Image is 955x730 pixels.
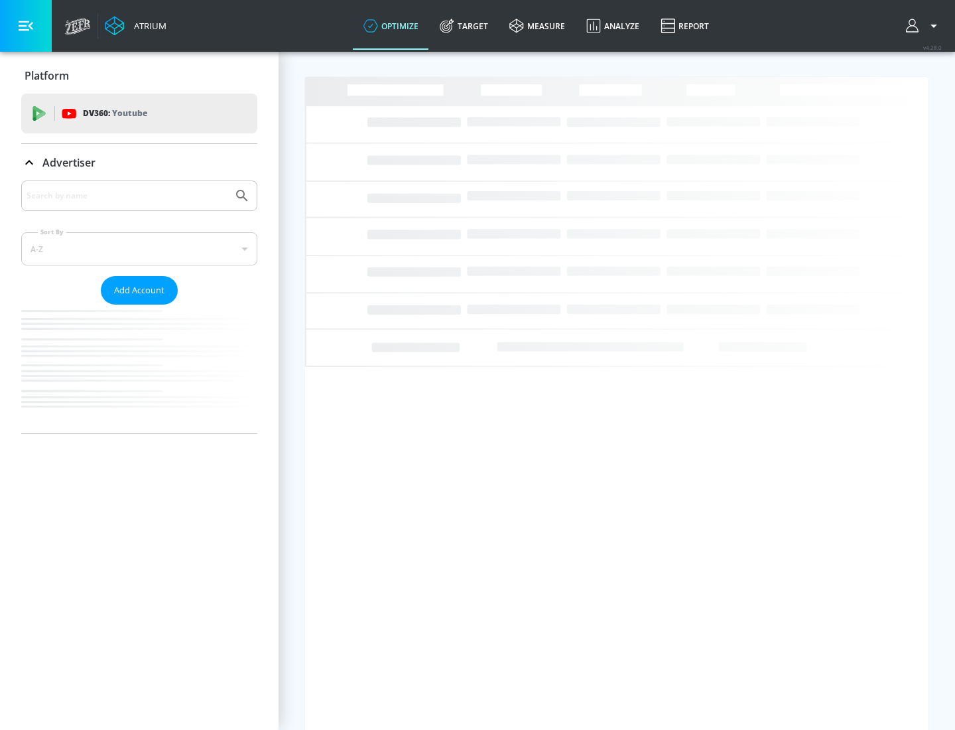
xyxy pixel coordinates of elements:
button: Add Account [101,276,178,305]
input: Search by name [27,187,227,204]
a: Atrium [105,16,166,36]
p: Youtube [112,106,147,120]
nav: list of Advertiser [21,305,257,433]
p: DV360: [83,106,147,121]
a: Report [650,2,720,50]
p: Advertiser [42,155,95,170]
div: Platform [21,57,257,94]
span: Add Account [114,283,164,298]
div: Atrium [129,20,166,32]
a: Target [429,2,499,50]
a: optimize [353,2,429,50]
label: Sort By [38,228,66,236]
a: Analyze [576,2,650,50]
p: Platform [25,68,69,83]
div: Advertiser [21,181,257,433]
div: A-Z [21,232,257,265]
div: Advertiser [21,144,257,181]
div: DV360: Youtube [21,94,257,133]
a: measure [499,2,576,50]
span: v 4.28.0 [923,44,942,51]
